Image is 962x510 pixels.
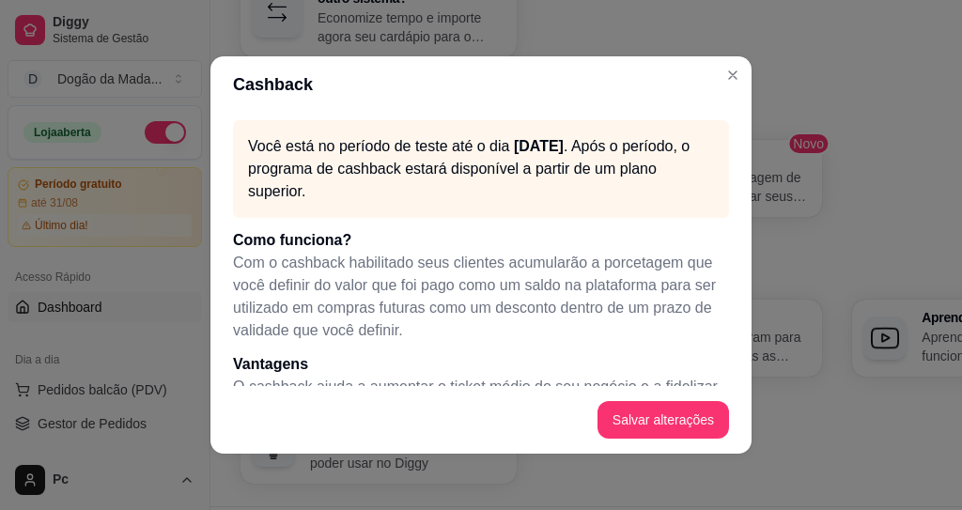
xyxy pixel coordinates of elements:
h1: Vantagens [233,353,729,376]
span: [DATE] [514,138,564,154]
p: Você está no período de teste até o dia . Após o período, o programa de cashback estará disponíve... [248,135,714,203]
button: Close [718,60,748,90]
h1: Como funciona? [233,229,729,252]
p: Com o cashback habilitado seus clientes acumularão a porcetagem que você definir do valor que foi... [233,252,729,342]
button: Salvar alterações [597,401,729,439]
p: O cashback ajuda a aumentar o ticket médio do seu negócio e a fidelizar cada vez mais o seu cliente. [233,376,729,421]
header: Cashback [210,56,752,113]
